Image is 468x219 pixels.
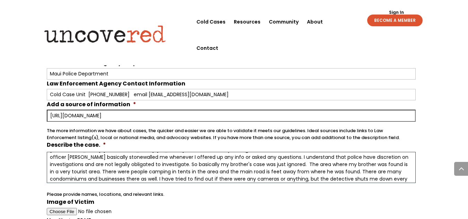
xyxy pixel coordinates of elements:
img: Uncovered logo [38,20,172,47]
a: BECOME A MEMBER [367,15,423,26]
a: Community [269,9,299,35]
a: About [307,9,323,35]
a: Resources [234,9,261,35]
div: Please provide names, locations, and relevant links. [47,185,416,198]
label: Law Enforcement Agency Responsible For Case [47,60,185,67]
div: The more information we have about cases, the quicker and easier we are able to validate it meets... [47,122,416,141]
a: Sign In [385,10,408,15]
a: Contact [196,35,218,61]
label: Add a source of information [47,101,136,108]
input: https:// [47,110,416,122]
label: Image of Victim [47,199,94,206]
label: Describe the case. [47,142,106,149]
label: Law Enforcement Agency Contact Information [47,80,185,88]
a: Cold Cases [196,9,226,35]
